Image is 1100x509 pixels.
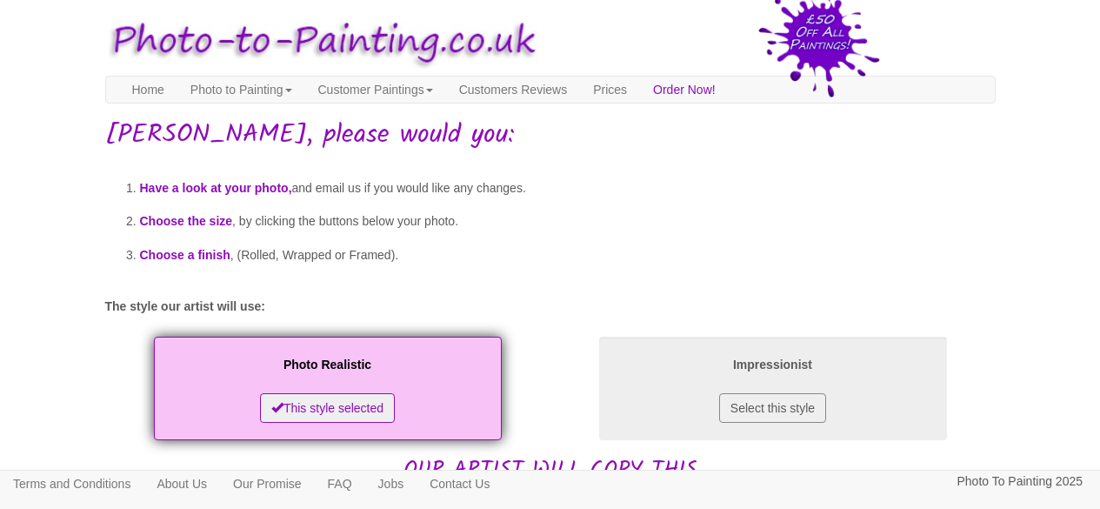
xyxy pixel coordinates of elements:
[446,77,580,103] a: Customers Reviews
[105,121,996,150] h1: [PERSON_NAME], please would you:
[315,471,365,497] a: FAQ
[140,171,996,205] li: and email us if you would like any changes.
[97,9,542,76] img: Photo to Painting
[957,471,1083,492] p: Photo To Painting 2025
[365,471,417,497] a: Jobs
[105,298,265,315] label: The style our artist will use:
[640,77,729,103] a: Order Now!
[305,77,446,103] a: Customer Paintings
[140,248,230,262] span: Choose a finish
[719,393,826,423] button: Select this style
[143,471,220,497] a: About Us
[220,471,315,497] a: Our Promise
[171,354,484,376] p: Photo Realistic
[580,77,640,103] a: Prices
[140,204,996,238] li: , by clicking the buttons below your photo.
[617,354,930,376] p: Impressionist
[119,77,177,103] a: Home
[177,77,305,103] a: Photo to Painting
[140,238,996,272] li: , (Rolled, Wrapped or Framed).
[140,214,233,228] span: Choose the size
[260,393,395,423] button: This style selected
[140,181,292,195] span: Have a look at your photo,
[417,471,503,497] a: Contact Us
